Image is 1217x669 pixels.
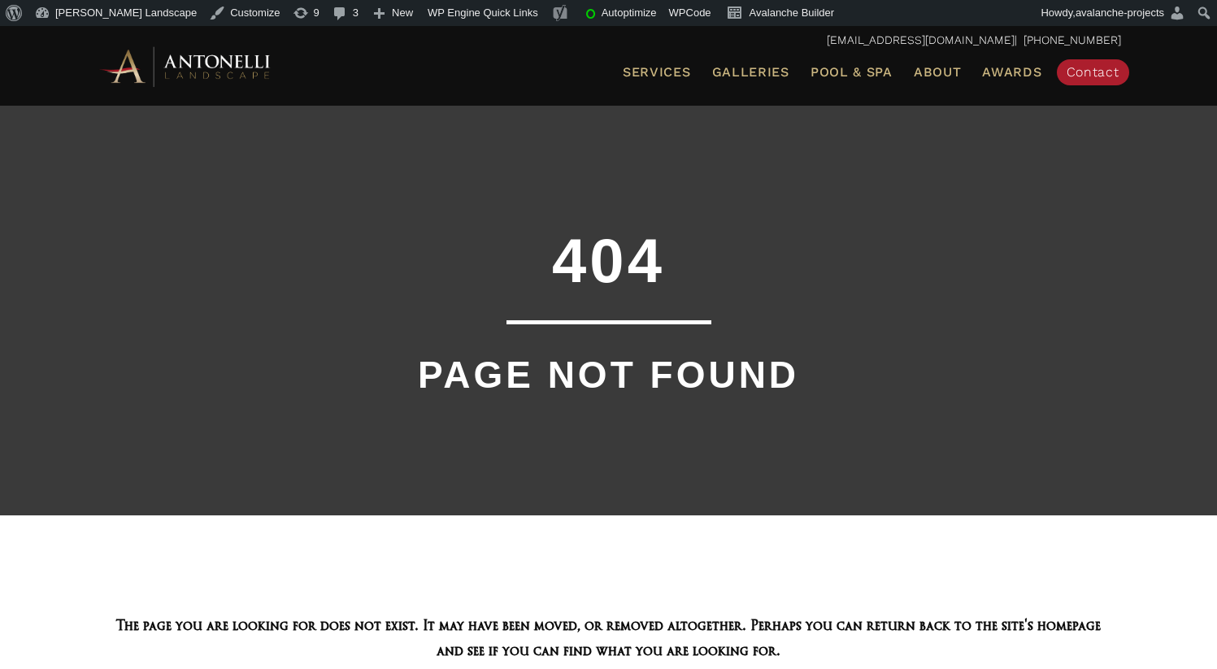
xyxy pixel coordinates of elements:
[418,354,799,396] span: PAGE NOT FOUND
[97,44,276,89] img: Antonelli Horizontal Logo
[811,64,893,80] span: Pool & Spa
[914,66,962,79] span: About
[982,64,1041,80] span: Awards
[1057,59,1129,85] a: Contact
[827,33,1015,46] a: [EMAIL_ADDRESS][DOMAIN_NAME]
[116,616,1101,659] span: The page you are looking for does not exist. It may have been moved, or removed altogether. Perha...
[976,62,1048,83] a: Awards
[712,64,789,80] span: Galleries
[616,62,698,83] a: Services
[1067,64,1119,80] span: Contact
[1076,7,1164,19] span: avalanche-projects
[623,66,691,79] span: Services
[804,62,899,83] a: Pool & Spa
[97,30,1121,51] p: | [PHONE_NUMBER]
[706,62,796,83] a: Galleries
[552,226,665,295] span: 404
[907,62,968,83] a: About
